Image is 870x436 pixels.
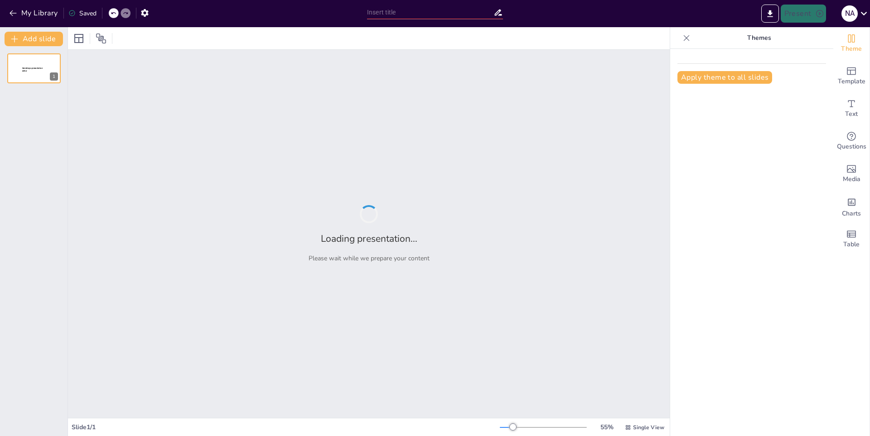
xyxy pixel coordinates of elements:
[841,44,862,54] span: Theme
[50,72,58,81] div: 1
[596,423,618,431] div: 55 %
[633,424,664,431] span: Single View
[309,254,430,263] p: Please wait while we prepare your content
[841,5,858,23] button: N A
[837,142,866,152] span: Questions
[842,209,861,219] span: Charts
[677,71,772,84] button: Apply theme to all slides
[7,6,62,20] button: My Library
[5,32,63,46] button: Add slide
[833,60,870,92] div: Add ready made slides
[833,190,870,223] div: Add charts and graphs
[367,6,493,19] input: Insert title
[96,33,106,44] span: Position
[694,27,824,49] p: Themes
[833,27,870,60] div: Change the overall theme
[833,158,870,190] div: Add images, graphics, shapes or video
[843,240,860,249] span: Table
[843,174,860,184] span: Media
[781,5,826,23] button: Present
[833,223,870,255] div: Add a table
[72,31,86,46] div: Layout
[68,9,97,18] div: Saved
[845,109,858,119] span: Text
[841,5,858,22] div: N A
[838,77,865,86] span: Template
[7,53,61,83] div: 1
[72,423,500,431] div: Slide 1 / 1
[321,232,417,245] h2: Loading presentation...
[833,92,870,125] div: Add text boxes
[761,5,779,23] button: Export to PowerPoint
[22,67,43,72] span: Sendsteps presentation editor
[833,125,870,158] div: Get real-time input from your audience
